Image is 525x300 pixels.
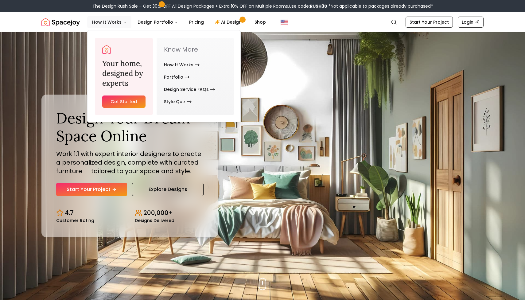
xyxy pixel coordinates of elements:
a: Spacejoy [102,45,111,54]
img: United States [281,18,288,26]
div: Design stats [56,204,204,223]
a: How It Works [164,59,200,71]
nav: Global [41,12,484,32]
p: 200,000+ [143,208,173,217]
img: Spacejoy Logo [102,45,111,54]
span: *Not applicable to packages already purchased* [327,3,433,9]
button: Design Portfolio [133,16,183,28]
button: How It Works [87,16,131,28]
a: Start Your Project [56,183,127,196]
div: How It Works [87,30,241,123]
a: AI Design [210,16,248,28]
h1: Design Your Dream Space Online [56,109,204,145]
b: RUSH30 [310,3,327,9]
img: Spacejoy Logo [41,16,80,28]
nav: Main [87,16,271,28]
a: Get Started [102,95,146,108]
div: The Design Rush Sale – Get 30% OFF All Design Packages + Extra 10% OFF on Multiple Rooms. [92,3,433,9]
small: Customer Rating [56,218,94,223]
p: Know More [164,45,226,54]
a: Spacejoy [41,16,80,28]
a: Explore Designs [132,183,204,196]
p: 4.7 [65,208,74,217]
h3: Your home, designed by experts [102,59,146,88]
small: Designs Delivered [135,218,174,223]
a: Shop [250,16,271,28]
p: Work 1:1 with expert interior designers to create a personalized design, complete with curated fu... [56,150,204,175]
a: Start Your Project [406,17,453,28]
a: Pricing [184,16,209,28]
a: Style Quiz [164,95,192,108]
a: Portfolio [164,71,189,83]
a: Design Service FAQs [164,83,215,95]
span: Use code: [289,3,327,9]
a: Login [458,17,484,28]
